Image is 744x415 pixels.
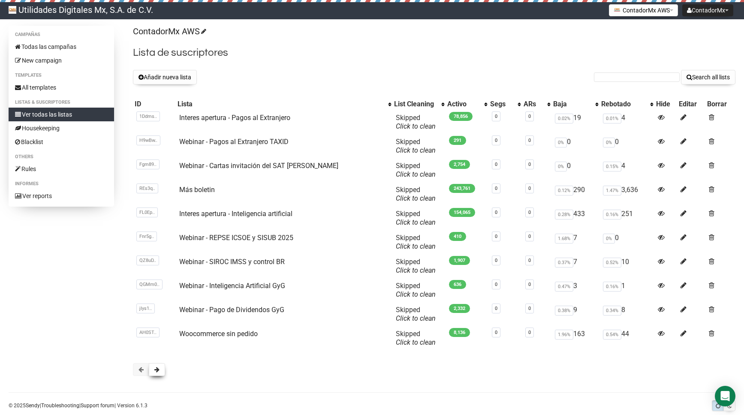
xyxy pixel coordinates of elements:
[179,186,215,194] a: Más boletin
[551,182,599,206] td: 290
[446,98,488,110] th: Activo: No sort applied, activate to apply an ascending sort
[603,138,615,147] span: 0%
[495,330,497,335] a: 0
[555,234,573,244] span: 1.68%
[136,304,155,313] span: jIys1..
[9,152,114,162] li: Others
[133,98,176,110] th: ID: No sort applied, sorting is disabled
[603,330,621,340] span: 0.54%
[599,206,654,230] td: 251
[41,403,79,409] a: Troubleshooting
[528,258,531,263] a: 0
[396,266,436,274] a: Click to clean
[133,26,205,36] a: ContadorMx AWS
[396,122,436,130] a: Click to clean
[715,386,735,406] div: Open Intercom Messenger
[447,100,480,108] div: Activo
[551,230,599,254] td: 7
[396,330,436,346] span: Skipped
[495,306,497,311] a: 0
[599,254,654,278] td: 10
[609,4,678,16] button: ContadorMx AWS
[449,304,470,313] span: 2,332
[555,282,573,292] span: 0.47%
[9,135,114,149] a: Blacklist
[551,326,599,350] td: 163
[396,194,436,202] a: Click to clean
[9,54,114,67] a: New campaign
[449,328,470,337] span: 8,136
[9,179,114,189] li: Informes
[555,306,573,316] span: 0.38%
[603,282,621,292] span: 0.16%
[136,207,158,217] span: FL0Ep..
[135,100,174,108] div: ID
[9,30,114,40] li: Campañas
[449,256,470,265] span: 1,907
[599,230,654,254] td: 0
[528,282,531,287] a: 0
[136,135,160,145] span: H9wBw..
[555,162,567,171] span: 0%
[396,210,436,226] span: Skipped
[599,326,654,350] td: 44
[179,258,285,266] a: Webinar - SIROC IMSS y control BR
[176,98,392,110] th: Lista: No sort applied, activate to apply an ascending sort
[179,282,285,290] a: Webinar - Inteligencia Artificial GyG
[449,208,475,217] span: 154,065
[178,100,383,108] div: Lista
[488,98,522,110] th: Segs: No sort applied, activate to apply an ascending sort
[179,210,292,218] a: Interes apertura - Inteligencia artificial
[555,138,567,147] span: 0%
[449,184,475,193] span: 243,761
[26,403,40,409] a: Sendy
[136,159,160,169] span: Fgm89..
[599,158,654,182] td: 4
[555,114,573,123] span: 0.02%
[9,108,114,121] a: Ver todas las listas
[528,210,531,215] a: 0
[679,100,703,108] div: Editar
[614,6,621,13] img: favicons
[495,138,497,143] a: 0
[179,234,293,242] a: Webinar - REPSE ICSOE y SISUB 2025
[551,110,599,134] td: 19
[396,242,436,250] a: Click to clean
[396,314,436,322] a: Click to clean
[449,112,473,121] span: 78,856
[603,162,621,171] span: 0.15%
[9,97,114,108] li: Listas & Suscriptores
[551,302,599,326] td: 9
[528,186,531,191] a: 0
[707,100,734,108] div: Borrar
[179,306,284,314] a: Webinar - Pago de Dividendos GyG
[603,306,621,316] span: 0.34%
[495,162,497,167] a: 0
[136,111,160,121] span: 1Ddms..
[599,98,654,110] th: Rebotado: No sort applied, activate to apply an ascending sort
[599,278,654,302] td: 1
[555,258,573,268] span: 0.37%
[449,232,466,241] span: 410
[528,114,531,119] a: 0
[528,138,531,143] a: 0
[551,158,599,182] td: 0
[677,98,705,110] th: Editar: No sort applied, sorting is disabled
[654,98,677,110] th: Hide: No sort applied, sorting is disabled
[705,98,735,110] th: Borrar: No sort applied, sorting is disabled
[136,328,160,337] span: AH0ST..
[528,306,531,311] a: 0
[396,290,436,298] a: Click to clean
[495,258,497,263] a: 0
[599,302,654,326] td: 8
[179,162,338,170] a: Webinar - Cartas invitación del SAT [PERSON_NAME]
[551,254,599,278] td: 7
[449,280,466,289] span: 636
[495,234,497,239] a: 0
[603,258,621,268] span: 0.52%
[396,234,436,250] span: Skipped
[551,278,599,302] td: 3
[528,330,531,335] a: 0
[136,280,163,289] span: QGMm0..
[656,100,675,108] div: Hide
